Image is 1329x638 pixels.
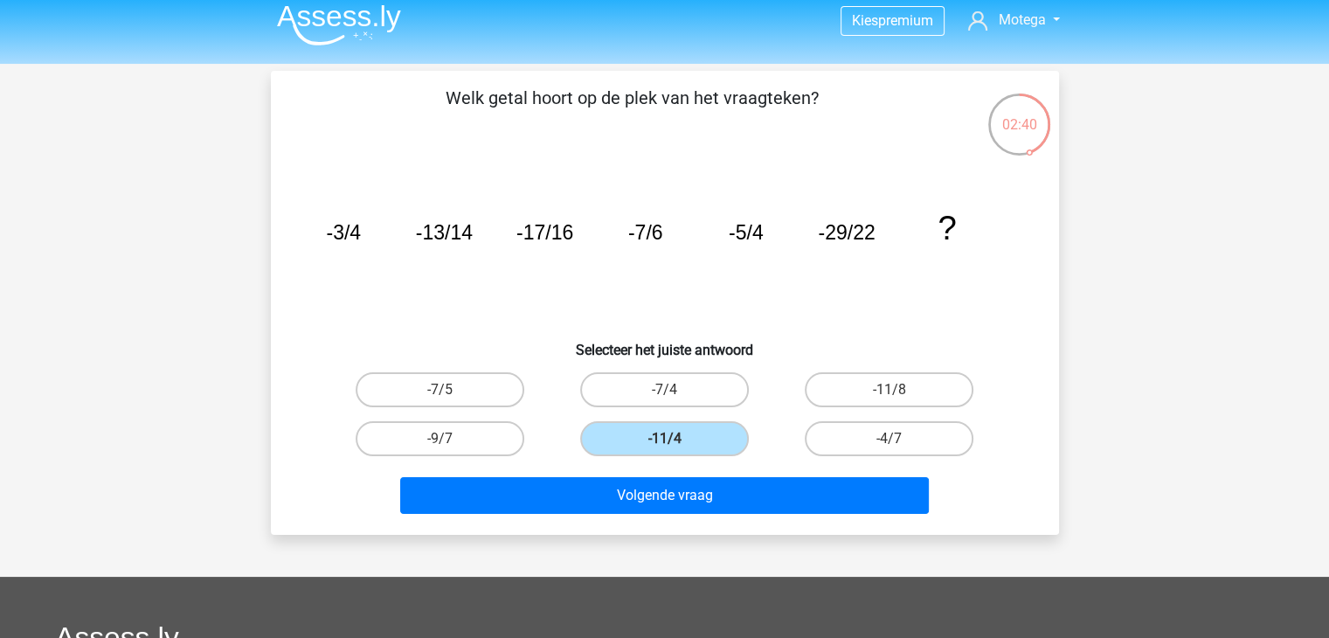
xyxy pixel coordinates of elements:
[299,328,1031,358] h6: Selecteer het juiste antwoord
[961,10,1066,31] a: Motega
[356,421,524,456] label: -9/7
[938,209,956,246] tspan: ?
[580,372,749,407] label: -7/4
[400,477,929,514] button: Volgende vraag
[986,92,1052,135] div: 02:40
[277,4,401,45] img: Assessly
[299,85,966,137] p: Welk getal hoort op de plek van het vraagteken?
[805,421,973,456] label: -4/7
[580,421,749,456] label: -11/4
[818,221,875,244] tspan: -29/22
[841,9,944,32] a: Kiespremium
[998,11,1045,28] span: Motega
[356,372,524,407] label: -7/5
[878,12,933,29] span: premium
[728,221,763,244] tspan: -5/4
[852,12,878,29] span: Kies
[516,221,572,244] tspan: -17/16
[627,221,662,244] tspan: -7/6
[415,221,472,244] tspan: -13/14
[805,372,973,407] label: -11/8
[326,221,361,244] tspan: -3/4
